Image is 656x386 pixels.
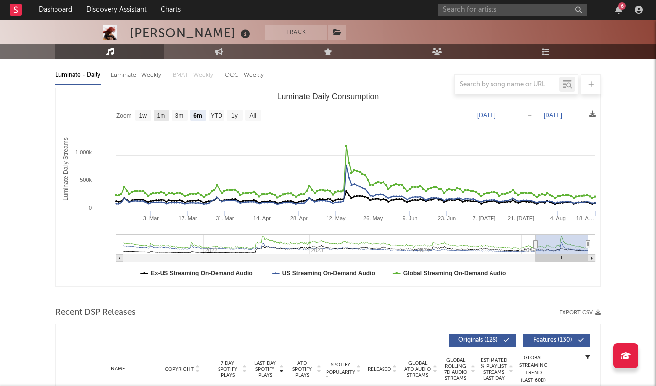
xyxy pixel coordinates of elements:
[363,215,383,221] text: 26. May
[231,112,238,119] text: 1y
[477,112,496,119] text: [DATE]
[253,215,271,221] text: 14. Apr
[165,366,194,372] span: Copyright
[530,337,575,343] span: Features ( 130 )
[442,357,469,381] span: Global Rolling 7D Audio Streams
[550,215,566,221] text: 4. Aug
[80,177,92,183] text: 500k
[89,205,92,211] text: 0
[576,215,594,221] text: 18. A…
[175,112,184,119] text: 3m
[282,270,375,276] text: US Streaming On-Demand Audio
[289,360,315,378] span: ATD Spotify Plays
[211,112,222,119] text: YTD
[55,67,101,84] div: Luminate - Daily
[402,215,417,221] text: 9. Jun
[157,112,165,119] text: 1m
[523,334,590,347] button: Features(130)
[252,360,278,378] span: Last Day Spotify Plays
[368,366,391,372] span: Released
[178,215,197,221] text: 17. Mar
[225,67,265,84] div: OCC - Weekly
[518,354,548,384] div: Global Streaming Trend (Last 60D)
[75,149,92,155] text: 1 000k
[111,67,163,84] div: Luminate - Weekly
[455,337,501,343] span: Originals ( 128 )
[130,25,253,41] div: [PERSON_NAME]
[249,112,256,119] text: All
[193,112,202,119] text: 6m
[143,215,159,221] text: 3. Mar
[290,215,308,221] text: 28. Apr
[151,270,253,276] text: Ex-US Streaming On-Demand Audio
[472,215,495,221] text: 7. [DATE]
[403,270,506,276] text: Global Streaming On-Demand Audio
[527,112,533,119] text: →
[559,310,601,316] button: Export CSV
[618,2,626,10] div: 6
[438,215,456,221] text: 23. Jun
[438,4,587,16] input: Search for artists
[55,307,136,319] span: Recent DSP Releases
[326,361,355,376] span: Spotify Popularity
[116,112,132,119] text: Zoom
[56,88,600,286] svg: Luminate Daily Consumption
[277,92,379,101] text: Luminate Daily Consumption
[86,365,151,373] div: Name
[139,112,147,119] text: 1w
[404,360,431,378] span: Global ATD Audio Streams
[455,81,559,89] input: Search by song name or URL
[615,6,622,14] button: 6
[480,357,507,381] span: Estimated % Playlist Streams Last Day
[215,360,241,378] span: 7 Day Spotify Plays
[216,215,234,221] text: 31. Mar
[326,215,346,221] text: 12. May
[62,137,69,200] text: Luminate Daily Streams
[544,112,562,119] text: [DATE]
[508,215,534,221] text: 21. [DATE]
[265,25,327,40] button: Track
[449,334,516,347] button: Originals(128)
